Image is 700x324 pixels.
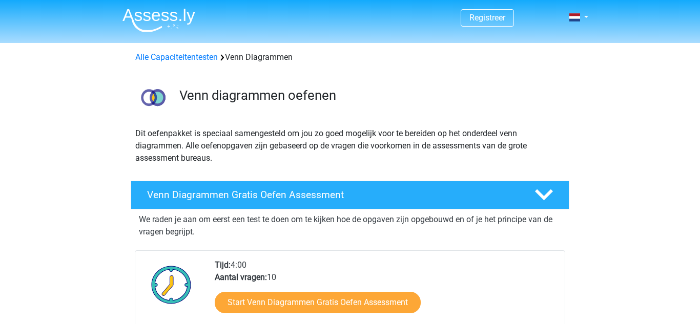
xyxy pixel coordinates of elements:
[469,13,505,23] a: Registreer
[131,51,569,63] div: Venn Diagrammen
[135,52,218,62] a: Alle Capaciteitentesten
[122,8,195,32] img: Assessly
[139,213,561,238] p: We raden je aan om eerst een test te doen om te kijken hoe de opgaven zijn opgebouwd en of je het...
[215,272,267,282] b: Aantal vragen:
[215,292,421,313] a: Start Venn Diagrammen Gratis Oefen Assessment
[215,260,231,270] b: Tijd:
[127,181,573,209] a: Venn Diagrammen Gratis Oefen Assessment
[147,189,518,201] h4: Venn Diagrammen Gratis Oefen Assessment
[131,76,175,119] img: venn diagrammen
[135,127,565,164] p: Dit oefenpakket is speciaal samengesteld om jou zo goed mogelijk voor te bereiden op het onderdee...
[146,259,197,310] img: Klok
[179,88,561,103] h3: Venn diagrammen oefenen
